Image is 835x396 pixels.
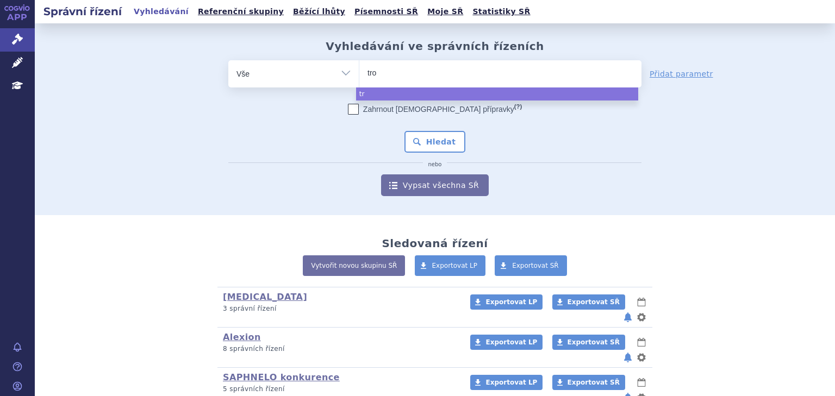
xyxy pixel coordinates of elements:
[650,68,713,79] a: Přidat parametr
[622,311,633,324] button: notifikace
[223,344,456,354] p: 8 správních řízení
[223,372,340,382] a: SAPHNELO konkurence
[470,335,543,350] a: Exportovat LP
[423,161,447,168] i: nebo
[568,338,620,346] span: Exportovat SŘ
[223,292,307,302] a: [MEDICAL_DATA]
[552,294,625,310] a: Exportovat SŘ
[432,262,478,269] span: Exportovat LP
[382,237,488,250] h2: Sledovaná řízení
[326,40,544,53] h2: Vyhledávání ve správních řízeních
[356,87,638,100] li: tr
[552,335,625,350] a: Exportovat SŘ
[636,311,647,324] button: nastavení
[469,4,533,19] a: Statistiky SŘ
[415,255,486,276] a: Exportovat LP
[636,376,647,389] button: lhůty
[130,4,192,19] a: Vyhledávání
[470,294,543,310] a: Exportovat LP
[622,351,633,364] button: notifikace
[568,379,620,386] span: Exportovat SŘ
[381,174,489,196] a: Vypsat všechna SŘ
[223,304,456,313] p: 3 správní řízení
[495,255,567,276] a: Exportovat SŘ
[195,4,287,19] a: Referenční skupiny
[485,379,537,386] span: Exportovat LP
[514,103,522,110] abbr: (?)
[636,351,647,364] button: nastavení
[552,375,625,390] a: Exportovat SŘ
[485,298,537,306] span: Exportovat LP
[470,375,543,390] a: Exportovat LP
[35,4,130,19] h2: Správní řízení
[223,385,456,394] p: 5 správních řízení
[512,262,559,269] span: Exportovat SŘ
[290,4,348,19] a: Běžící lhůty
[404,131,466,153] button: Hledat
[485,338,537,346] span: Exportovat LP
[303,255,405,276] a: Vytvořit novou skupinu SŘ
[636,296,647,309] button: lhůty
[348,104,522,115] label: Zahrnout [DEMOGRAPHIC_DATA] přípravky
[351,4,421,19] a: Písemnosti SŘ
[568,298,620,306] span: Exportovat SŘ
[424,4,466,19] a: Moje SŘ
[223,332,261,342] a: Alexion
[636,336,647,349] button: lhůty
